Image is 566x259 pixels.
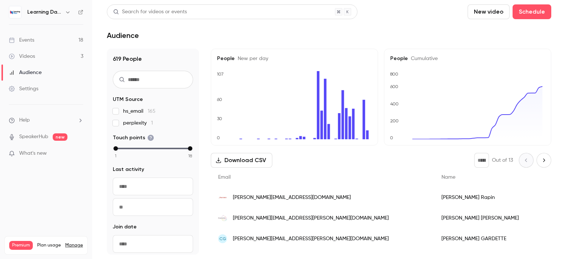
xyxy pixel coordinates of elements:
img: convivio.fr [218,214,227,223]
span: Cumulative [408,56,438,61]
h5: People [390,55,545,62]
div: v 4.0.25 [21,12,36,18]
text: 0 [390,135,393,140]
div: Events [9,36,34,44]
text: 107 [217,71,224,77]
span: 1 [151,120,153,126]
div: Videos [9,53,35,60]
div: Mots-clés [92,43,113,48]
div: Domaine: [DOMAIN_NAME] [19,19,83,25]
li: help-dropdown-opener [9,116,83,124]
div: Domaine [38,43,57,48]
div: Settings [9,85,38,92]
span: Name [441,175,455,180]
text: 200 [390,118,399,123]
img: Learning Days [9,6,21,18]
img: logo_orange.svg [12,12,18,18]
div: Audience [9,69,42,76]
div: min [113,146,118,151]
span: Join date [113,223,137,231]
span: What's new [19,150,47,157]
span: 18 [188,153,192,159]
img: tab_domain_overview_orange.svg [30,43,36,49]
span: [PERSON_NAME][EMAIL_ADDRESS][PERSON_NAME][DOMAIN_NAME] [233,235,389,243]
h1: 619 People [113,55,193,63]
text: 400 [390,101,399,106]
span: Touch points [113,134,154,141]
span: New per day [235,56,268,61]
span: new [53,133,67,141]
img: tab_keywords_by_traffic_grey.svg [84,43,90,49]
span: [PERSON_NAME][EMAIL_ADDRESS][DOMAIN_NAME] [233,194,351,202]
img: emea.shiseido.com [218,193,227,202]
a: Manage [65,242,83,248]
button: Next page [537,153,551,168]
text: 30 [217,116,222,121]
button: Schedule [513,4,551,19]
h6: Learning Days [27,8,62,16]
span: Premium [9,241,33,250]
text: 60 [217,97,222,102]
span: Last activity [113,166,144,173]
text: 800 [390,71,398,77]
span: 165 [148,109,156,114]
span: 1 [115,153,116,159]
h5: People [217,55,372,62]
a: SpeakerHub [19,133,48,141]
span: UTM Source [113,96,143,103]
img: website_grey.svg [12,19,18,25]
span: Plan usage [37,242,61,248]
span: perplexity [123,119,153,127]
span: CG [219,235,226,242]
div: Search for videos or events [113,8,187,16]
button: Download CSV [211,153,272,168]
text: 0 [217,135,220,140]
span: Email [218,175,231,180]
h1: Audience [107,31,139,40]
button: New video [468,4,510,19]
p: Out of 13 [492,157,513,164]
div: max [188,146,192,151]
span: [PERSON_NAME][EMAIL_ADDRESS][PERSON_NAME][DOMAIN_NAME] [233,214,389,222]
span: Help [19,116,30,124]
span: hs_email [123,108,156,115]
text: 600 [390,84,398,89]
